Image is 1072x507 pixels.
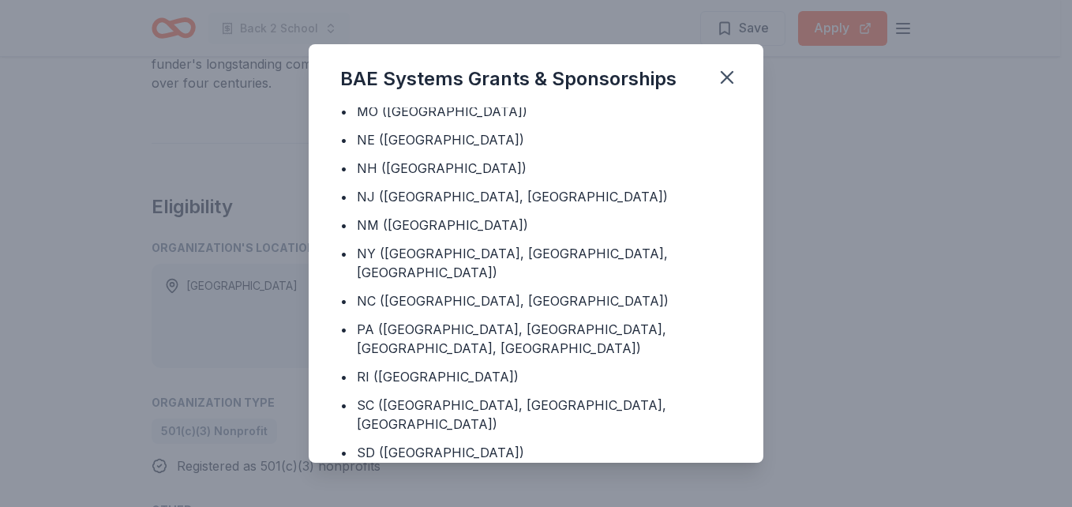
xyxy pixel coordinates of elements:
[340,244,347,263] div: •
[340,66,677,92] div: BAE Systems Grants & Sponsorships
[340,187,347,206] div: •
[340,291,347,310] div: •
[357,291,669,310] div: NC ([GEOGRAPHIC_DATA], [GEOGRAPHIC_DATA])
[340,367,347,386] div: •
[340,102,347,121] div: •
[357,244,732,282] div: NY ([GEOGRAPHIC_DATA], [GEOGRAPHIC_DATA], [GEOGRAPHIC_DATA])
[340,130,347,149] div: •
[357,367,519,386] div: RI ([GEOGRAPHIC_DATA])
[357,396,732,434] div: SC ([GEOGRAPHIC_DATA], [GEOGRAPHIC_DATA], [GEOGRAPHIC_DATA])
[357,102,527,121] div: MO ([GEOGRAPHIC_DATA])
[357,130,524,149] div: NE ([GEOGRAPHIC_DATA])
[357,159,527,178] div: NH ([GEOGRAPHIC_DATA])
[340,443,347,462] div: •
[357,320,732,358] div: PA ([GEOGRAPHIC_DATA], [GEOGRAPHIC_DATA], [GEOGRAPHIC_DATA], [GEOGRAPHIC_DATA])
[340,396,347,415] div: •
[357,443,524,462] div: SD ([GEOGRAPHIC_DATA])
[357,216,528,235] div: NM ([GEOGRAPHIC_DATA])
[340,216,347,235] div: •
[340,159,347,178] div: •
[357,187,668,206] div: NJ ([GEOGRAPHIC_DATA], [GEOGRAPHIC_DATA])
[340,320,347,339] div: •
